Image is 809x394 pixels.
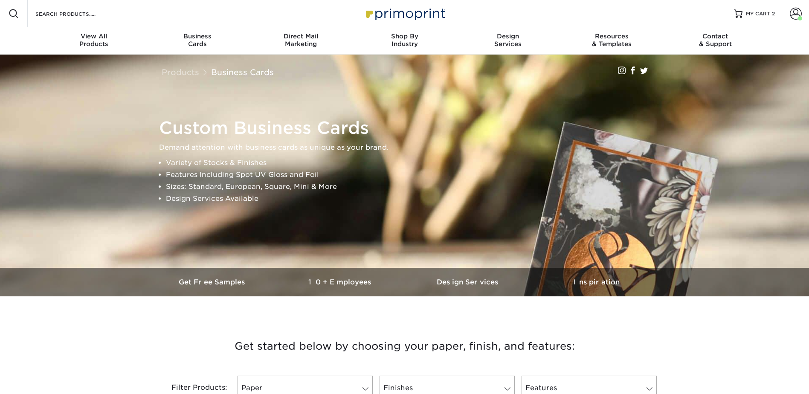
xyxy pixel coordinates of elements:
[145,27,249,55] a: BusinessCards
[533,268,661,296] a: Inspiration
[277,268,405,296] a: 10+ Employees
[664,32,767,48] div: & Support
[405,278,533,286] h3: Design Services
[746,10,770,17] span: MY CART
[362,4,447,23] img: Primoprint
[155,327,654,365] h3: Get started below by choosing your paper, finish, and features:
[35,9,118,19] input: SEARCH PRODUCTS.....
[456,32,560,40] span: Design
[162,67,199,77] a: Products
[533,278,661,286] h3: Inspiration
[664,27,767,55] a: Contact& Support
[149,278,277,286] h3: Get Free Samples
[456,32,560,48] div: Services
[560,32,664,40] span: Resources
[249,32,353,40] span: Direct Mail
[145,32,249,48] div: Cards
[664,32,767,40] span: Contact
[405,268,533,296] a: Design Services
[159,118,658,138] h1: Custom Business Cards
[772,11,775,17] span: 2
[166,181,658,193] li: Sizes: Standard, European, Square, Mini & More
[42,27,146,55] a: View AllProducts
[166,193,658,205] li: Design Services Available
[211,67,274,77] a: Business Cards
[159,142,658,154] p: Demand attention with business cards as unique as your brand.
[249,32,353,48] div: Marketing
[42,32,146,48] div: Products
[353,32,456,40] span: Shop By
[560,32,664,48] div: & Templates
[249,27,353,55] a: Direct MailMarketing
[456,27,560,55] a: DesignServices
[145,32,249,40] span: Business
[166,169,658,181] li: Features Including Spot UV Gloss and Foil
[353,27,456,55] a: Shop ByIndustry
[149,268,277,296] a: Get Free Samples
[353,32,456,48] div: Industry
[560,27,664,55] a: Resources& Templates
[166,157,658,169] li: Variety of Stocks & Finishes
[277,278,405,286] h3: 10+ Employees
[42,32,146,40] span: View All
